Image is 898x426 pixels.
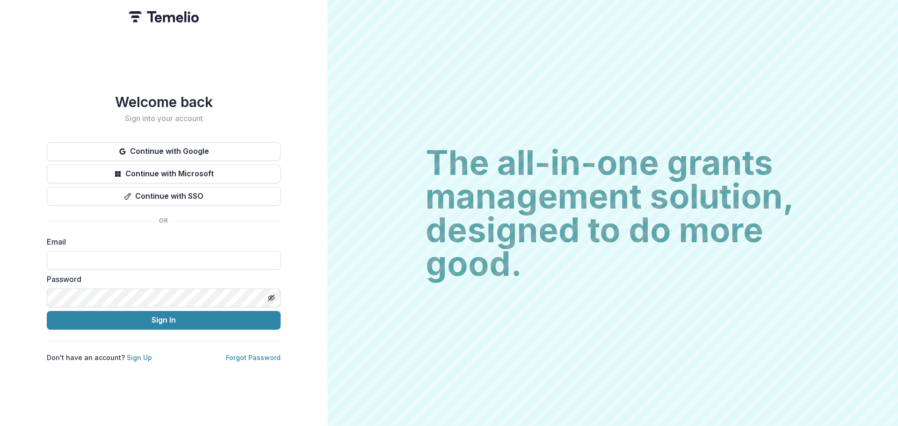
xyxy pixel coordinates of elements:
button: Continue with Microsoft [47,165,281,183]
a: Sign Up [127,354,152,361]
img: Temelio [129,11,199,22]
h1: Welcome back [47,94,281,110]
h2: Sign into your account [47,114,281,123]
a: Forgot Password [226,354,281,361]
button: Toggle password visibility [264,290,279,305]
button: Sign In [47,311,281,330]
p: Don't have an account? [47,353,152,362]
label: Password [47,274,275,285]
button: Continue with SSO [47,187,281,206]
button: Continue with Google [47,142,281,161]
label: Email [47,236,275,247]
